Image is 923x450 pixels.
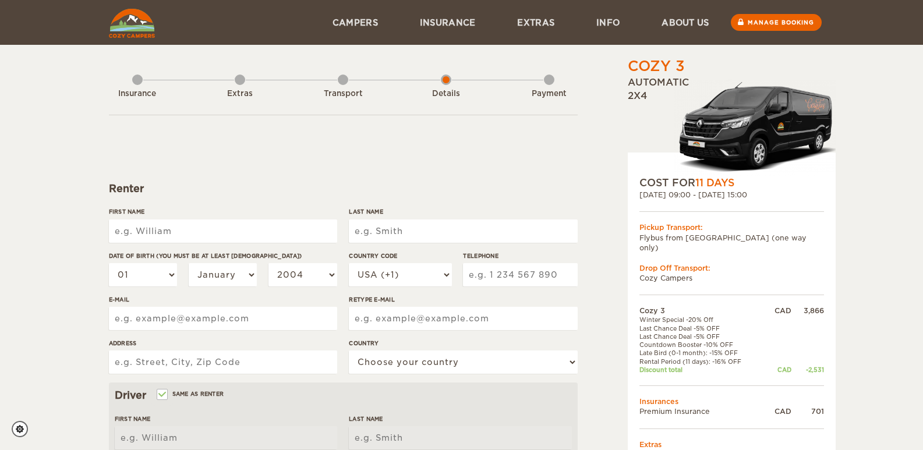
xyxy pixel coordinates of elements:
label: Retype E-mail [349,295,577,304]
label: Last Name [349,414,571,423]
div: Renter [109,182,578,196]
label: Country [349,339,577,348]
div: Cozy 3 [628,56,685,76]
div: Automatic 2x4 [628,76,836,176]
div: Details [414,88,478,100]
td: Cozy 3 [639,306,763,316]
div: Pickup Transport: [639,222,824,232]
div: Insurance [105,88,169,100]
div: 3,866 [791,306,824,316]
div: Driver [115,388,572,402]
div: Extras [208,88,272,100]
div: Drop Off Transport: [639,263,824,273]
div: COST FOR [639,176,824,190]
label: Date of birth (You must be at least [DEMOGRAPHIC_DATA]) [109,251,337,260]
label: E-mail [109,295,337,304]
div: Transport [311,88,375,100]
td: Discount total [639,366,763,374]
a: Manage booking [731,14,822,31]
td: Extras [639,440,824,449]
div: [DATE] 09:00 - [DATE] 15:00 [639,190,824,200]
input: Same as renter [158,392,165,399]
input: e.g. William [109,219,337,243]
div: -2,531 [791,366,824,374]
div: Payment [517,88,581,100]
label: Same as renter [158,388,224,399]
img: Langur-m-c-logo-2.png [674,80,836,176]
div: 701 [791,406,824,416]
td: Flybus from [GEOGRAPHIC_DATA] (one way only) [639,233,824,253]
a: Cookie settings [12,421,36,437]
label: First Name [109,207,337,216]
div: CAD [763,406,791,416]
input: e.g. William [115,426,337,449]
span: 11 Days [695,177,734,189]
label: First Name [115,414,337,423]
div: CAD [763,366,791,374]
td: Last Chance Deal -5% OFF [639,324,763,332]
td: Insurances [639,396,824,406]
td: Rental Period (11 days): -16% OFF [639,357,763,366]
input: e.g. Smith [349,426,571,449]
label: Address [109,339,337,348]
input: e.g. example@example.com [349,307,577,330]
td: Last Chance Deal -5% OFF [639,332,763,341]
td: Premium Insurance [639,406,763,416]
input: e.g. Street, City, Zip Code [109,350,337,374]
input: e.g. example@example.com [109,307,337,330]
td: Countdown Booster -10% OFF [639,341,763,349]
td: Late Bird (0-1 month): -15% OFF [639,349,763,357]
img: Cozy Campers [109,9,155,38]
label: Country Code [349,251,451,260]
td: Cozy Campers [639,273,824,283]
td: Winter Special -20% Off [639,316,763,324]
div: CAD [763,306,791,316]
input: e.g. Smith [349,219,577,243]
label: Last Name [349,207,577,216]
input: e.g. 1 234 567 890 [463,263,577,286]
label: Telephone [463,251,577,260]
